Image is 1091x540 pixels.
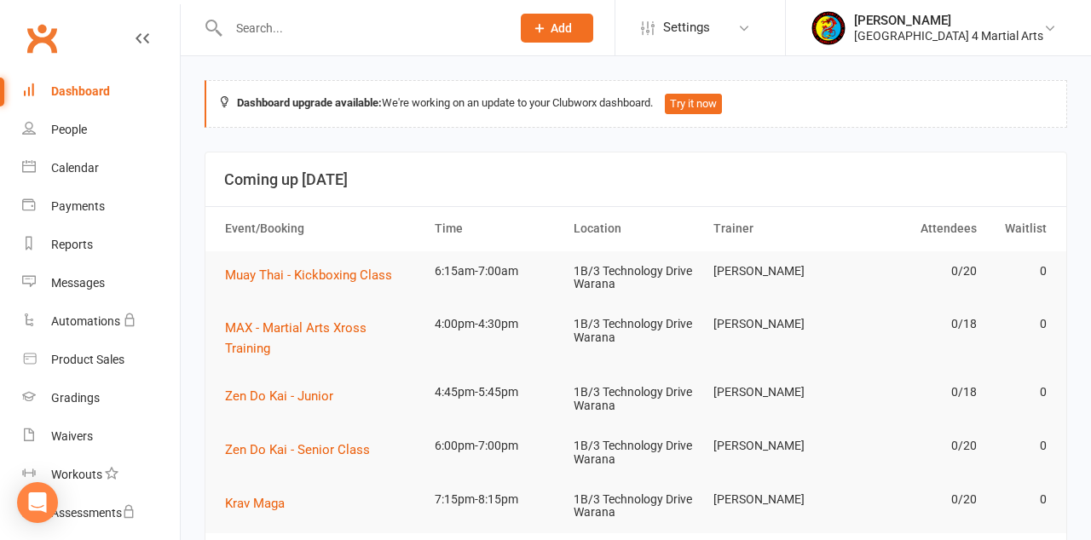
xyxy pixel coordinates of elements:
td: 1B/3 Technology Drive Warana [566,251,706,305]
td: 6:15am-7:00am [427,251,567,291]
div: Assessments [51,506,136,520]
td: 4:45pm-5:45pm [427,372,567,412]
span: Zen Do Kai - Senior Class [225,442,370,457]
button: Krav Maga [225,493,297,514]
td: 0/20 [845,480,984,520]
a: Reports [22,226,180,264]
td: 1B/3 Technology Drive Warana [566,426,706,480]
div: [GEOGRAPHIC_DATA] 4 Martial Arts [854,28,1043,43]
a: Dashboard [22,72,180,111]
div: We're working on an update to your Clubworx dashboard. [205,80,1067,128]
a: Messages [22,264,180,302]
button: Zen Do Kai - Junior [225,386,345,406]
div: Product Sales [51,353,124,366]
button: Zen Do Kai - Senior Class [225,439,382,460]
button: Try it now [665,94,722,114]
td: 1B/3 Technology Drive Warana [566,372,706,426]
th: Waitlist [984,207,1054,250]
div: Workouts [51,468,102,481]
strong: Dashboard upgrade available: [237,96,382,109]
td: [PERSON_NAME] [706,304,846,344]
td: 0 [984,480,1054,520]
a: Waivers [22,417,180,456]
span: MAX - Martial Arts Xross Training [225,320,367,356]
div: Open Intercom Messenger [17,482,58,523]
td: 0 [984,304,1054,344]
div: People [51,123,87,136]
td: [PERSON_NAME] [706,426,846,466]
td: [PERSON_NAME] [706,480,846,520]
img: thumb_image1683609340.png [811,11,846,45]
a: Clubworx [20,17,63,60]
span: Muay Thai - Kickboxing Class [225,267,392,283]
div: Reports [51,238,93,251]
div: Calendar [51,161,99,175]
span: Krav Maga [225,496,285,511]
a: Calendar [22,149,180,187]
button: MAX - Martial Arts Xross Training [225,318,419,359]
div: Gradings [51,391,100,405]
button: Add [521,14,593,43]
span: Add [551,21,572,35]
td: 7:15pm-8:15pm [427,480,567,520]
th: Event/Booking [217,207,427,250]
td: 0/20 [845,426,984,466]
span: Settings [663,9,710,47]
a: Payments [22,187,180,226]
a: Gradings [22,379,180,417]
th: Attendees [845,207,984,250]
div: [PERSON_NAME] [854,13,1043,28]
td: 0/18 [845,304,984,344]
td: [PERSON_NAME] [706,372,846,412]
td: 0 [984,372,1054,412]
td: 0 [984,426,1054,466]
th: Time [427,207,567,250]
div: Waivers [51,429,93,443]
td: [PERSON_NAME] [706,251,846,291]
div: Dashboard [51,84,110,98]
h3: Coming up [DATE] [224,171,1048,188]
a: People [22,111,180,149]
td: 0 [984,251,1054,291]
input: Search... [223,16,499,40]
td: 6:00pm-7:00pm [427,426,567,466]
td: 1B/3 Technology Drive Warana [566,304,706,358]
td: 0/18 [845,372,984,412]
th: Trainer [706,207,846,250]
a: Assessments [22,494,180,532]
td: 1B/3 Technology Drive Warana [566,480,706,533]
div: Payments [51,199,105,213]
span: Zen Do Kai - Junior [225,388,333,404]
div: Messages [51,276,105,290]
th: Location [566,207,706,250]
a: Workouts [22,456,180,494]
button: Muay Thai - Kickboxing Class [225,265,404,285]
td: 0/20 [845,251,984,291]
div: Automations [51,314,120,328]
a: Automations [22,302,180,341]
a: Product Sales [22,341,180,379]
td: 4:00pm-4:30pm [427,304,567,344]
